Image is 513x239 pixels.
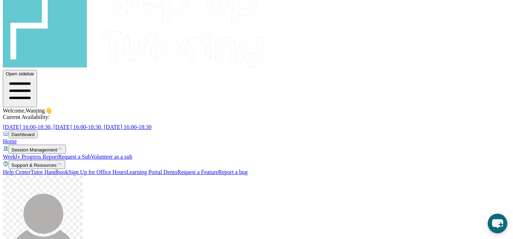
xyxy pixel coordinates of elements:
a: Learning Portal Demo [126,169,177,175]
button: chat-button [488,214,507,233]
a: Weekly Progress Report [3,154,58,160]
span: Support & Resources [11,163,57,168]
a: Help Center [3,169,31,175]
a: Request a Sub [58,154,91,160]
button: Support & Resources [9,160,65,169]
a: Tutor Handbook [31,169,68,175]
a: Volunteer as a sub [91,154,133,160]
button: Open sidebar [3,70,37,107]
a: [DATE] 16:00-18:30, [DATE] 16:00-18:30, [DATE] 16:00-18:30 [3,124,160,130]
button: Dashboard [9,131,37,138]
span: [DATE] 16:00-18:30, [DATE] 16:00-18:30, [DATE] 16:00-18:30 [3,124,151,130]
span: Open sidebar [6,71,34,76]
a: Report a bug [218,169,248,175]
button: Session Management [9,145,66,154]
span: Session Management [11,147,57,153]
span: Current Availability: [3,114,50,120]
span: Dashboard [11,132,35,137]
a: Sign Up for Office Hours [68,169,126,175]
a: Request a Feature [177,169,218,175]
span: Welcome, Wanjing 👋 [3,108,52,114]
a: Home [3,138,17,144]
